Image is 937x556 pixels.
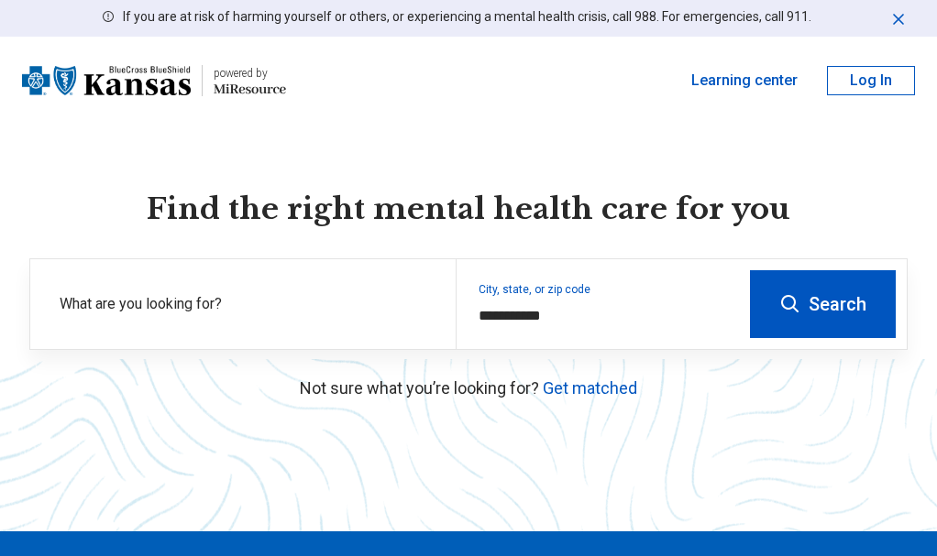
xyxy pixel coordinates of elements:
a: Blue Cross Blue Shield Kansaspowered by [22,59,286,103]
a: Learning center [691,70,798,92]
label: What are you looking for? [60,293,434,315]
p: Not sure what you’re looking for? [29,376,908,400]
button: Dismiss [889,7,908,29]
h1: Find the right mental health care for you [29,191,908,229]
button: Log In [827,66,915,95]
p: If you are at risk of harming yourself or others, or experiencing a mental health crisis, call 98... [123,7,811,27]
img: Blue Cross Blue Shield Kansas [22,59,191,103]
button: Search [750,270,896,338]
a: Get matched [543,378,637,398]
div: powered by [214,65,286,82]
